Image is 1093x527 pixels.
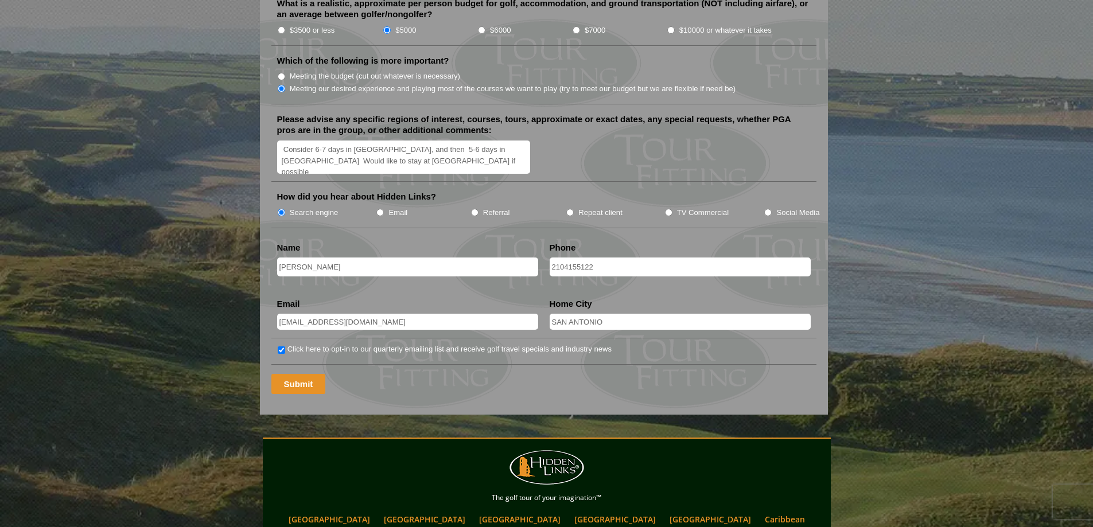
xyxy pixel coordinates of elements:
[290,207,339,218] label: Search engine
[490,25,511,36] label: $6000
[776,207,819,218] label: Social Media
[585,25,605,36] label: $7000
[277,114,811,136] label: Please advise any specific regions of interest, courses, tours, approximate or exact dates, any s...
[290,71,460,82] label: Meeting the budget (cut out whatever is necessary)
[395,25,416,36] label: $5000
[277,140,531,174] textarea: Consider 6-7 days in [GEOGRAPHIC_DATA], and then 5-6 days in [GEOGRAPHIC_DATA] Would like to stay...
[483,207,510,218] label: Referral
[277,242,301,253] label: Name
[277,298,300,310] label: Email
[578,207,623,218] label: Repeat client
[550,242,576,253] label: Phone
[388,207,407,218] label: Email
[290,25,335,36] label: $3500 or less
[679,25,772,36] label: $10000 or whatever it takes
[290,83,736,95] label: Meeting our desired experience and playing most of the courses we want to play (try to meet our b...
[287,343,612,355] label: Click here to opt-in to our quarterly emailing list and receive golf travel specials and industry...
[271,374,326,394] input: Submit
[277,55,449,67] label: Which of the following is more important?
[266,491,828,504] p: The golf tour of your imagination™
[277,191,437,202] label: How did you hear about Hidden Links?
[677,207,729,218] label: TV Commercial
[550,298,592,310] label: Home City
